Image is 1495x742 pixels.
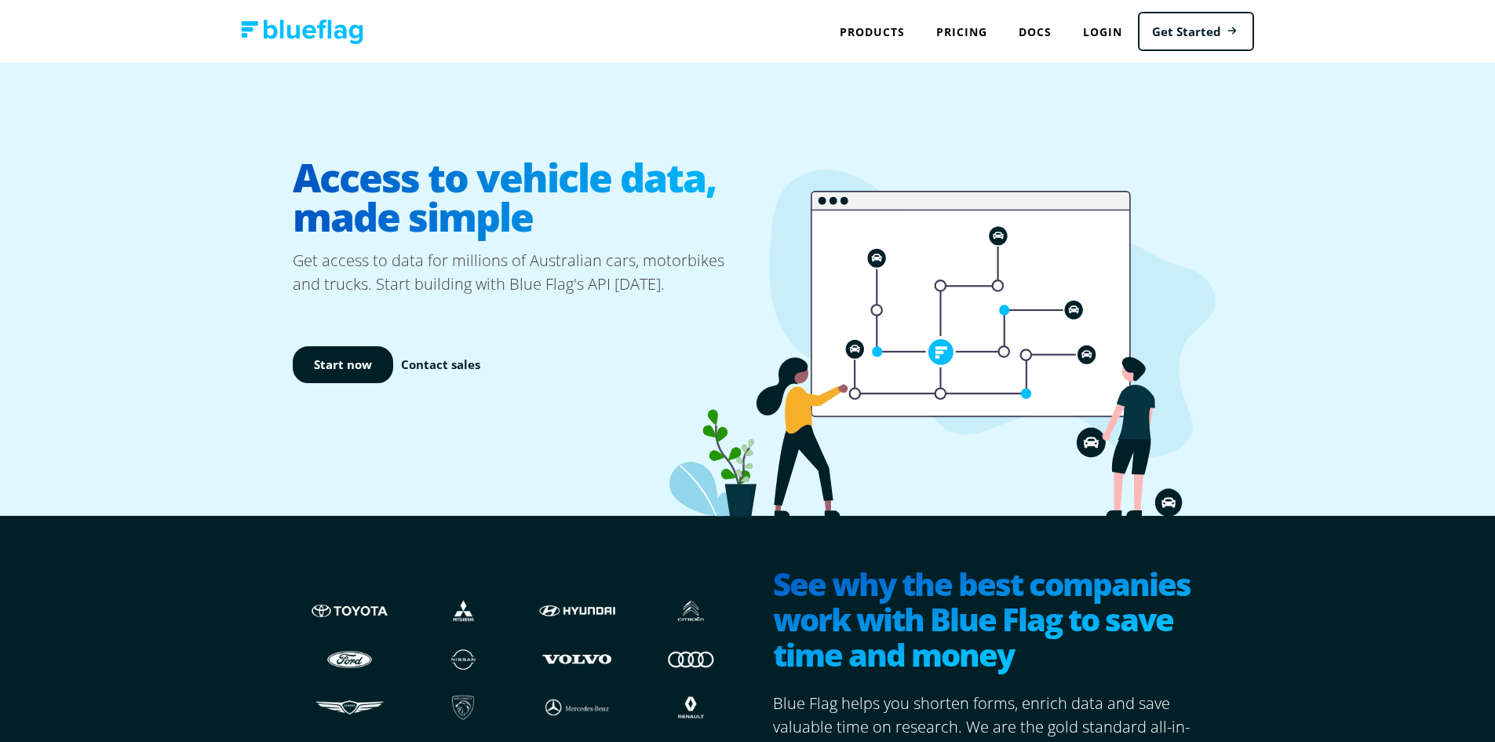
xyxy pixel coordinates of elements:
[308,693,391,722] img: Genesis logo
[650,644,732,674] img: Audi logo
[824,16,921,48] div: Products
[293,249,748,296] p: Get access to data for millions of Australian cars, motorbikes and trucks. Start building with Bl...
[650,693,732,722] img: Renault logo
[1003,16,1067,48] a: Docs
[308,644,391,674] img: Ford logo
[1138,12,1254,52] a: Get Started
[422,644,505,674] img: Nissan logo
[293,346,393,383] a: Start now
[293,145,748,249] h1: Access to vehicle data, made simple
[921,16,1003,48] a: Pricing
[773,566,1203,676] h2: See why the best companies work with Blue Flag to save time and money
[401,356,480,374] a: Contact sales
[536,693,618,722] img: Mercedes logo
[536,644,618,674] img: Volvo logo
[536,596,618,626] img: Hyundai logo
[308,596,391,626] img: Toyota logo
[422,596,505,626] img: Mistubishi logo
[1067,16,1138,48] a: Login to Blue Flag application
[241,20,363,44] img: Blue Flag logo
[650,596,732,626] img: Citroen logo
[422,693,505,722] img: Peugeot logo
